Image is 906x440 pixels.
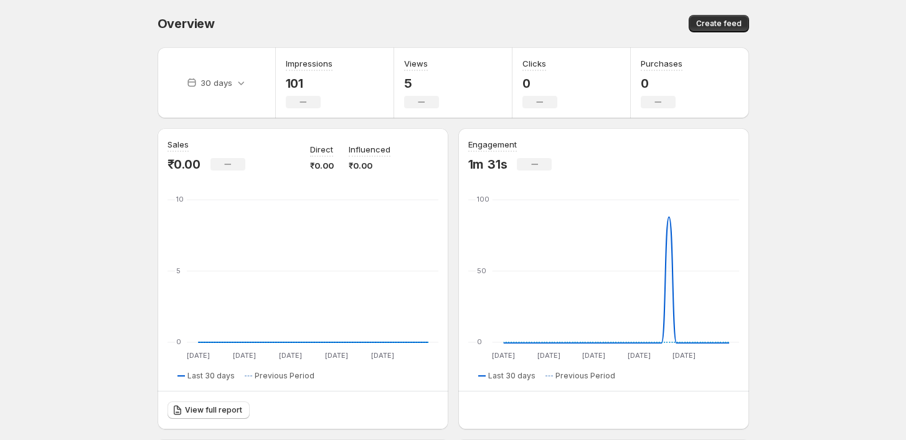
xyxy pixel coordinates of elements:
text: [DATE] [627,351,650,360]
p: 101 [286,76,333,91]
text: 10 [176,195,184,204]
span: View full report [185,405,242,415]
text: 0 [477,337,482,346]
p: 0 [641,76,682,91]
text: [DATE] [672,351,696,360]
text: 0 [176,337,181,346]
text: 5 [176,266,181,275]
button: Create feed [689,15,749,32]
span: Overview [158,16,215,31]
h3: Impressions [286,57,333,70]
text: [DATE] [537,351,560,360]
text: 50 [477,266,486,275]
p: 5 [404,76,439,91]
p: Direct [310,143,333,156]
p: 1m 31s [468,157,507,172]
h3: Sales [168,138,189,151]
p: 0 [522,76,557,91]
h3: Views [404,57,428,70]
p: Influenced [349,143,390,156]
text: [DATE] [232,351,255,360]
text: [DATE] [186,351,209,360]
text: 100 [477,195,489,204]
span: Last 30 days [187,371,235,381]
h3: Clicks [522,57,546,70]
p: ₹0.00 [349,159,390,172]
a: View full report [168,401,250,419]
text: [DATE] [492,351,515,360]
span: Last 30 days [488,371,536,381]
p: 30 days [201,77,232,89]
span: Create feed [696,19,742,29]
text: [DATE] [324,351,347,360]
text: [DATE] [278,351,301,360]
text: [DATE] [582,351,605,360]
p: ₹0.00 [168,157,201,172]
span: Previous Period [555,371,615,381]
h3: Purchases [641,57,682,70]
h3: Engagement [468,138,517,151]
p: ₹0.00 [310,159,334,172]
span: Previous Period [255,371,314,381]
text: [DATE] [370,351,394,360]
